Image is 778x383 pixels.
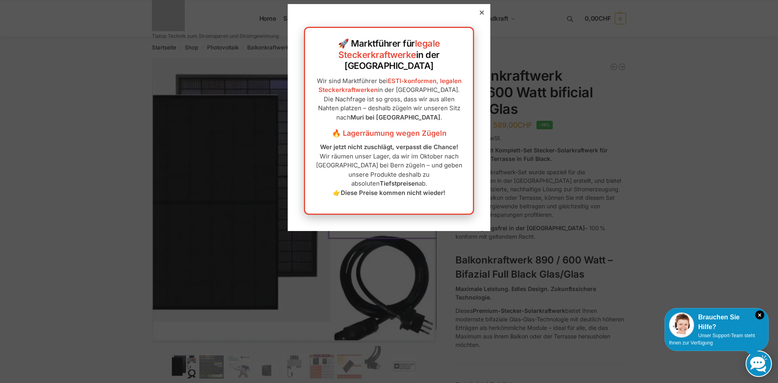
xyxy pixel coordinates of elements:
[755,310,764,319] i: Schließen
[313,128,465,139] h3: 🔥 Lagerräumung wegen Zügeln
[320,143,458,151] strong: Wer jetzt nicht zuschlägt, verpasst die Chance!
[338,38,440,60] a: legale Steckerkraftwerke
[669,312,764,332] div: Brauchen Sie Hilfe?
[318,77,462,94] a: ESTI-konformen, legalen Steckerkraftwerken
[380,180,419,187] strong: Tiefstpreisen
[669,312,694,338] img: Customer service
[341,189,445,197] strong: Diese Preise kommen nicht wieder!
[351,113,440,121] strong: Muri bei [GEOGRAPHIC_DATA]
[313,77,465,122] p: Wir sind Marktführer bei in der [GEOGRAPHIC_DATA]. Die Nachfrage ist so gross, dass wir aus allen...
[313,143,465,197] p: Wir räumen unser Lager, da wir im Oktober nach [GEOGRAPHIC_DATA] bei Bern zügeln – und geben unse...
[313,38,465,72] h2: 🚀 Marktführer für in der [GEOGRAPHIC_DATA]
[669,333,755,346] span: Unser Support-Team steht Ihnen zur Verfügung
